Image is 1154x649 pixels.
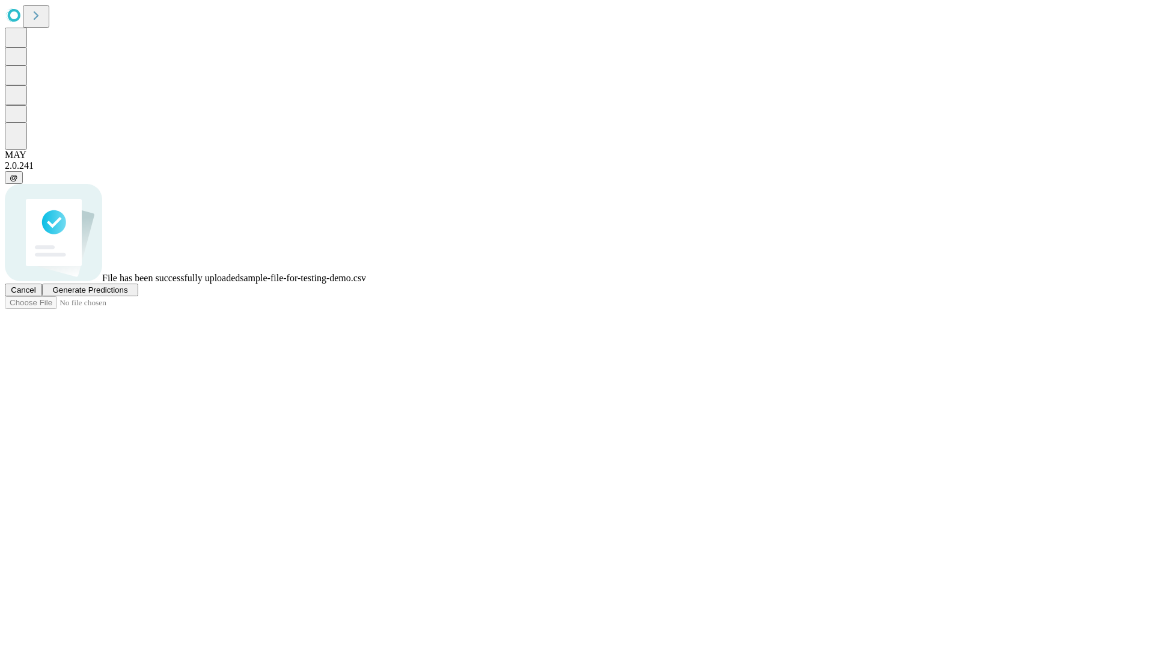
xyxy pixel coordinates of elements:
span: @ [10,173,18,182]
div: MAY [5,150,1149,160]
span: sample-file-for-testing-demo.csv [240,273,366,283]
div: 2.0.241 [5,160,1149,171]
span: Cancel [11,285,36,294]
span: File has been successfully uploaded [102,273,240,283]
button: Generate Predictions [42,284,138,296]
button: Cancel [5,284,42,296]
span: Generate Predictions [52,285,127,294]
button: @ [5,171,23,184]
